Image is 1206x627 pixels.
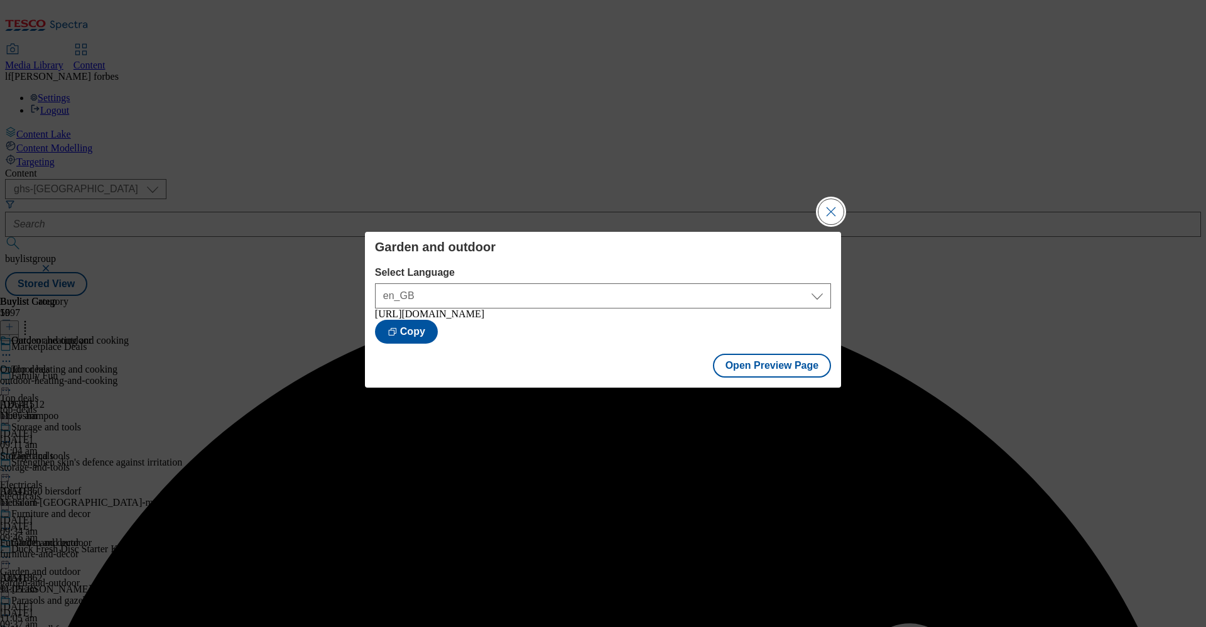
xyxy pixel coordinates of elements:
[818,199,844,224] button: Close Modal
[375,308,831,320] div: [URL][DOMAIN_NAME]
[713,354,832,378] button: Open Preview Page
[375,239,831,254] h4: Garden and outdoor
[365,232,841,388] div: Modal
[375,267,831,278] label: Select Language
[375,320,438,344] button: Copy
